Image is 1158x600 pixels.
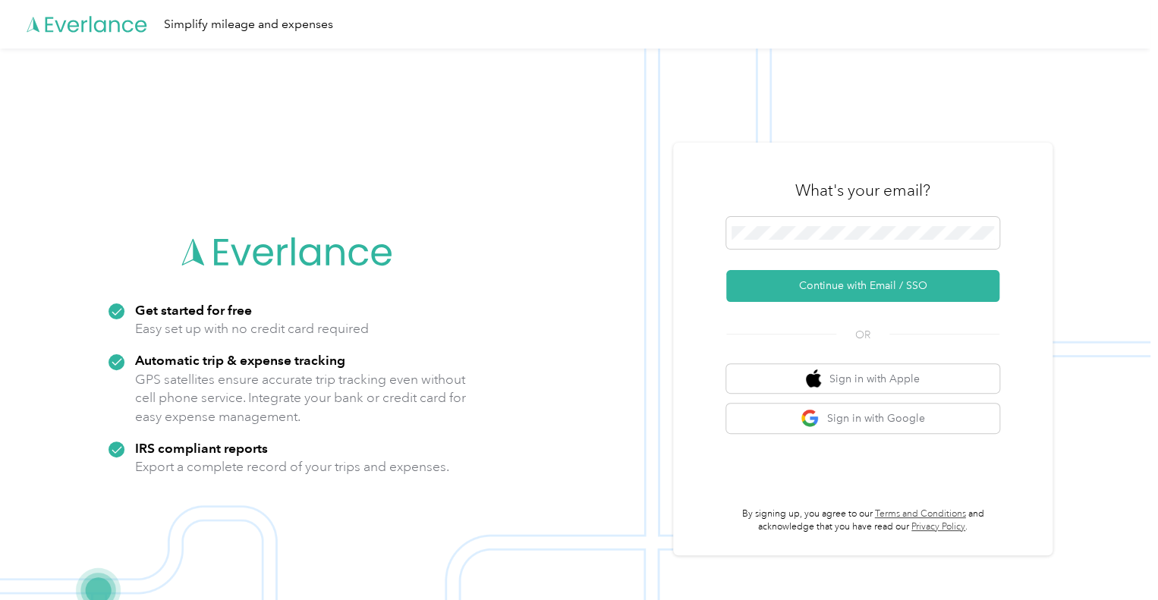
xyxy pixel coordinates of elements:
[726,404,999,433] button: google logoSign in with Google
[875,508,966,520] a: Terms and Conditions
[795,180,930,201] h3: What's your email?
[135,302,252,318] strong: Get started for free
[164,15,333,34] div: Simplify mileage and expenses
[726,270,999,302] button: Continue with Email / SSO
[726,364,999,394] button: apple logoSign in with Apple
[806,369,821,388] img: apple logo
[726,507,999,534] p: By signing up, you agree to our and acknowledge that you have read our .
[911,521,965,532] a: Privacy Policy
[135,457,449,476] p: Export a complete record of your trips and expenses.
[836,327,889,343] span: OR
[801,409,820,428] img: google logo
[135,370,467,426] p: GPS satellites ensure accurate trip tracking even without cell phone service. Integrate your bank...
[135,440,268,456] strong: IRS compliant reports
[135,352,345,368] strong: Automatic trip & expense tracking
[135,319,369,338] p: Easy set up with no credit card required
